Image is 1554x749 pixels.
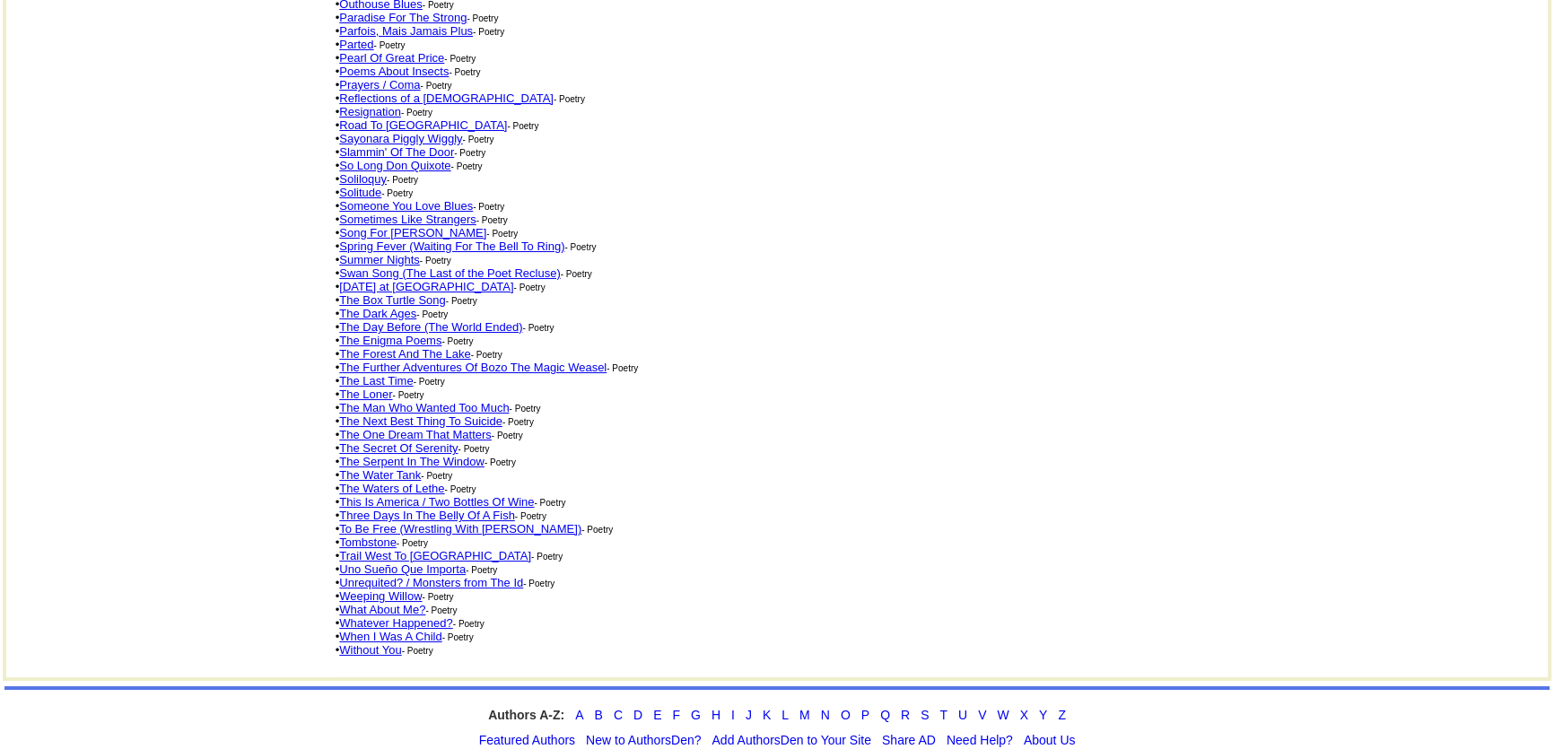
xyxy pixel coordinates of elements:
a: Pearl Of Great Price [339,51,444,65]
font: • [336,293,446,307]
a: D [633,708,642,722]
font: - Poetry [425,605,457,615]
a: The Forest And The Lake [339,347,470,361]
a: Song For [PERSON_NAME] [339,226,486,240]
font: - Poetry [402,646,433,656]
font: • [336,132,463,145]
font: - Poetry [522,323,554,333]
a: G [691,708,701,722]
a: The Serpent In The Window [339,455,485,468]
font: • [336,428,492,441]
font: - Poetry [401,108,432,118]
a: Whatever Happened? [339,616,452,630]
font: • [336,347,471,361]
a: Y [1039,708,1047,722]
font: - Poetry [442,632,474,642]
a: Featured Authors [479,733,575,747]
a: H [712,708,720,722]
a: The Next Best Thing To Suicide [339,414,502,428]
font: • [336,401,510,414]
a: The Water Tank [339,468,421,482]
a: A [575,708,583,722]
font: • [336,522,582,536]
font: • [336,374,414,388]
font: • [336,240,565,253]
a: The Enigma Poems [339,334,441,347]
font: • [336,253,420,266]
font: • [336,361,607,374]
font: - Poetry [397,538,428,548]
font: - Poetry [476,215,508,225]
a: Share AD [882,733,936,747]
a: The Man Who Wanted Too Much [339,401,509,414]
font: - Poetry [454,148,485,158]
font: • [336,280,514,293]
font: • [336,199,473,213]
a: N [821,708,830,722]
font: • [336,145,455,159]
a: T [939,708,947,722]
a: R [901,708,910,722]
font: • [336,11,467,24]
a: Tombstone [339,536,397,549]
font: • [336,91,554,105]
font: - Poetry [492,431,523,440]
a: Someone You Love Blues [339,199,473,213]
a: B [594,708,602,722]
font: • [336,24,473,38]
font: • [336,186,382,199]
a: W [997,708,1008,722]
font: - Poetry [393,390,424,400]
font: - Poetry [515,511,546,521]
a: About Us [1024,733,1076,747]
a: The Day Before (The World Ended) [339,320,522,334]
a: Road To [GEOGRAPHIC_DATA] [339,118,507,132]
font: - Poetry [486,229,518,239]
font: • [336,441,458,455]
font: - Poetry [387,175,418,185]
a: Sayonara Piggly Wiggly [339,132,462,145]
a: Summer Nights [339,253,420,266]
font: - Poetry [421,471,452,481]
font: - Poetry [607,363,638,373]
font: • [336,213,476,226]
font: • [336,266,561,280]
a: Reflections of a [DEMOGRAPHIC_DATA] [339,91,554,105]
font: - Poetry [467,13,498,23]
font: • [336,226,487,240]
a: Add AuthorsDen to Your Site [712,733,870,747]
font: • [336,159,451,172]
font: • [336,482,445,495]
strong: Authors A-Z: [488,708,564,722]
a: Parted [339,38,373,51]
a: Three Days In The Belly Of A Fish [339,509,515,522]
font: • [336,468,422,482]
a: The One Dream That Matters [339,428,492,441]
font: - Poetry [510,404,541,414]
a: Resignation [339,105,401,118]
a: Parfois, Mais Jamais Plus [339,24,473,38]
a: [DATE] at [GEOGRAPHIC_DATA] [339,280,513,293]
a: Trail West To [GEOGRAPHIC_DATA] [339,549,531,562]
font: • [336,51,445,65]
font: - Poetry [444,54,476,64]
a: New to AuthorsDen? [586,733,701,747]
font: - Poetry [441,336,473,346]
a: L [781,708,789,722]
font: - Poetry [581,525,613,535]
a: K [763,708,771,722]
a: What About Me? [339,603,425,616]
font: • [336,536,397,549]
font: - Poetry [449,67,480,77]
font: • [336,118,508,132]
a: Sometimes Like Strangers [339,213,476,226]
font: - Poetry [564,242,596,252]
a: M [799,708,810,722]
font: • [336,172,387,186]
font: • [336,576,524,589]
a: Slammin' Of The Door [339,145,454,159]
a: S [921,708,929,722]
a: P [861,708,869,722]
a: The Dark Ages [339,307,416,320]
a: J [746,708,752,722]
